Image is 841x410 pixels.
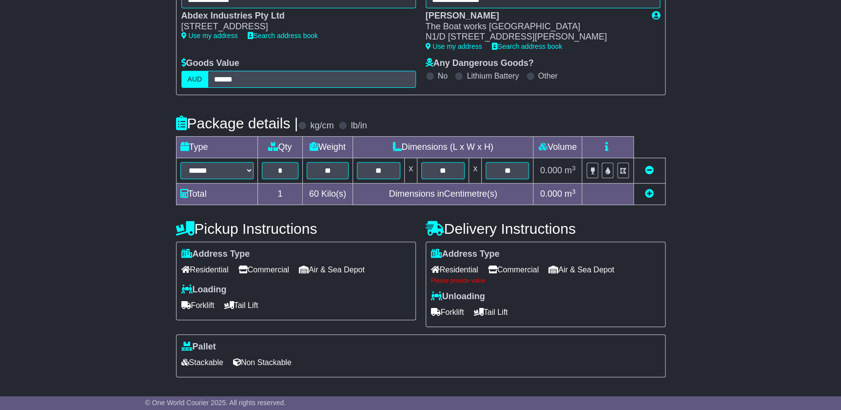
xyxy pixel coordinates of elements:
span: 0.000 [540,165,562,175]
span: m [565,189,576,199]
div: [PERSON_NAME] [426,11,642,21]
a: Use my address [181,32,238,40]
a: Search address book [248,32,318,40]
span: Tail Lift [474,305,508,320]
label: Address Type [431,249,500,260]
div: The Boat works [GEOGRAPHIC_DATA] [426,21,642,32]
td: Qty [257,137,303,158]
a: Remove this item [645,165,654,175]
span: Forklift [431,305,464,320]
td: Total [176,184,257,205]
span: Forklift [181,298,215,313]
span: Commercial [238,262,289,277]
span: Air & Sea Depot [299,262,365,277]
span: m [565,165,576,175]
label: Pallet [181,342,216,352]
div: N1/D [STREET_ADDRESS][PERSON_NAME] [426,32,642,42]
span: Air & Sea Depot [548,262,614,277]
sup: 3 [572,164,576,172]
h4: Package details | [176,115,298,131]
a: Use my address [426,42,482,50]
a: Add new item [645,189,654,199]
label: Goods Value [181,58,239,69]
h4: Delivery Instructions [426,221,665,237]
label: Address Type [181,249,250,260]
td: 1 [257,184,303,205]
span: Commercial [488,262,539,277]
span: Tail Lift [224,298,258,313]
td: Volume [533,137,582,158]
label: No [438,71,448,81]
td: Weight [303,137,353,158]
sup: 3 [572,188,576,195]
span: Stackable [181,355,223,370]
td: x [404,158,417,184]
label: Other [538,71,558,81]
label: lb/in [351,121,367,131]
label: Unloading [431,291,485,302]
span: Non Stackable [233,355,292,370]
label: Any Dangerous Goods? [426,58,534,69]
div: Abdex Industries Pty Ltd [181,11,406,21]
span: Residential [181,262,229,277]
td: Kilo(s) [303,184,353,205]
td: x [469,158,482,184]
h4: Pickup Instructions [176,221,416,237]
span: Residential [431,262,478,277]
div: Please provide value [431,277,660,284]
span: © One World Courier 2025. All rights reserved. [145,399,286,407]
label: Lithium Battery [467,71,519,81]
td: Dimensions (L x W x H) [352,137,533,158]
span: 0.000 [540,189,562,199]
span: 60 [309,189,319,199]
label: AUD [181,71,209,88]
label: Loading [181,285,227,295]
label: kg/cm [310,121,333,131]
a: Search address book [492,42,562,50]
td: Type [176,137,257,158]
div: [STREET_ADDRESS] [181,21,406,32]
td: Dimensions in Centimetre(s) [352,184,533,205]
